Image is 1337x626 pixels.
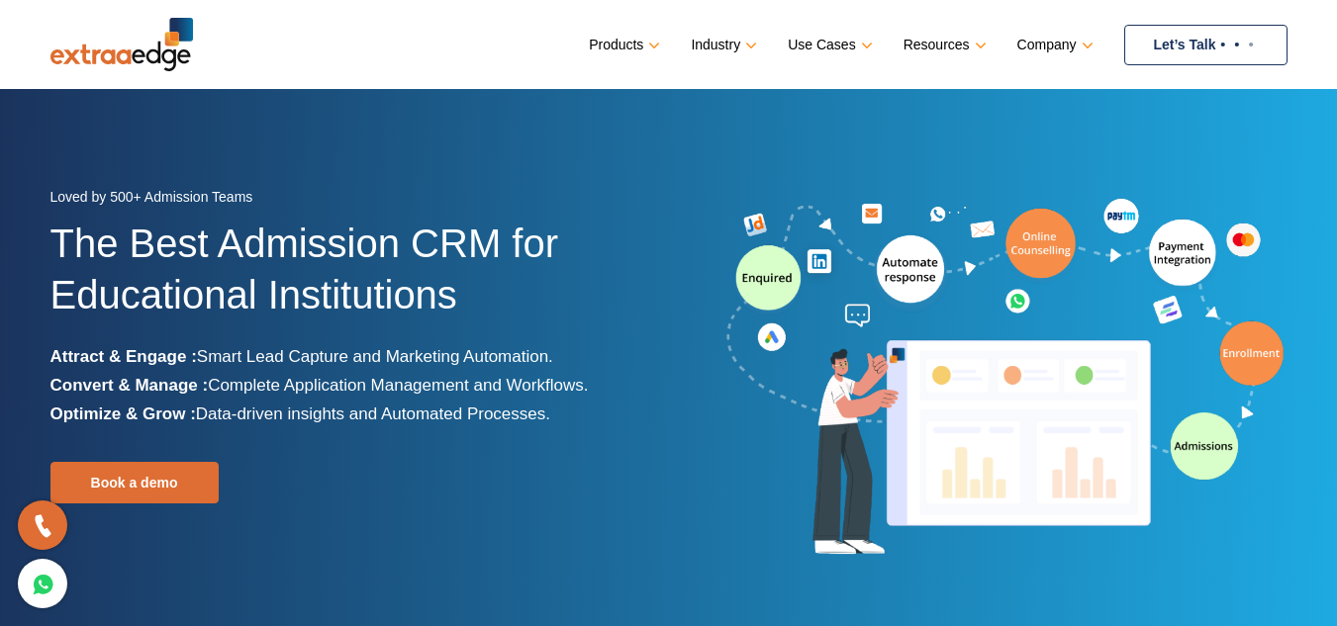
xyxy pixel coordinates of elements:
[197,347,553,366] span: Smart Lead Capture and Marketing Automation.
[788,31,868,59] a: Use Cases
[904,31,983,59] a: Resources
[50,183,654,218] div: Loved by 500+ Admission Teams
[50,462,219,503] a: Book a demo
[1124,25,1288,65] a: Let’s Talk
[691,31,753,59] a: Industry
[208,376,588,395] span: Complete Application Management and Workflows.
[589,31,656,59] a: Products
[1017,31,1090,59] a: Company
[50,404,196,423] b: Optimize & Grow :
[50,376,209,395] b: Convert & Manage :
[196,404,550,423] span: Data-driven insights and Automated Processes.
[50,218,654,342] h1: The Best Admission CRM for Educational Institutions
[50,347,197,366] b: Attract & Engage :
[723,194,1288,563] img: admission-software-home-page-header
